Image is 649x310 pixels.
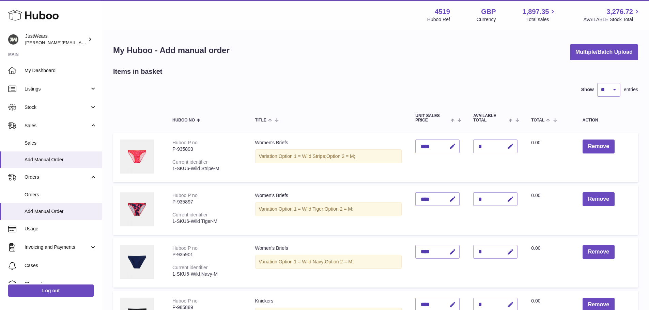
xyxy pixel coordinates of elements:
span: Sales [25,140,97,146]
div: Huboo P no [172,140,198,145]
td: Women's Briefs [248,133,409,182]
span: [PERSON_NAME][EMAIL_ADDRESS][DOMAIN_NAME] [25,40,137,45]
div: P-935893 [172,146,242,152]
button: Remove [583,245,615,259]
a: 1,897.35 Total sales [523,7,557,23]
span: Usage [25,226,97,232]
img: josh@just-wears.com [8,34,18,45]
span: Option 2 = M; [325,206,353,212]
div: 1-SKU6-Wild Navy-M [172,271,242,277]
span: Invoicing and Payments [25,244,90,250]
h1: My Huboo - Add manual order [113,45,230,56]
span: Option 2 = M; [326,153,355,159]
td: Women's Briefs [248,238,409,288]
div: Huboo P no [172,193,198,198]
span: Stock [25,104,90,111]
span: Sales [25,123,90,129]
div: Huboo P no [172,298,198,304]
div: P-935901 [172,251,242,258]
div: Current identifier [172,265,208,270]
span: Listings [25,86,90,92]
img: Women's Briefs [120,192,154,226]
div: Variation: [255,202,402,216]
button: Multiple/Batch Upload [570,44,638,60]
strong: GBP [481,7,496,16]
div: Currency [477,16,496,23]
span: Option 1 = Wild Tiger; [279,206,325,212]
div: Huboo P no [172,245,198,251]
span: Unit Sales Price [415,114,449,123]
span: Add Manual Order [25,208,97,215]
div: Action [583,118,631,123]
div: Current identifier [172,212,208,217]
div: 1-SKU6-Wild Stripe-M [172,165,242,172]
div: Variation: [255,149,402,163]
span: Orders [25,192,97,198]
span: Total [531,118,544,123]
span: entries [624,86,638,93]
span: Channels [25,281,97,287]
span: 0.00 [531,193,540,198]
div: Huboo Ref [427,16,450,23]
span: Cases [25,262,97,269]
button: Remove [583,192,615,206]
img: Women's Briefs [120,140,154,174]
div: P-935897 [172,199,242,205]
button: Remove [583,140,615,153]
a: 3,276.72 AVAILABLE Stock Total [583,7,641,23]
span: 3,276.72 [606,7,633,16]
span: Option 1 = Wild Navy; [279,259,325,264]
div: 1-SKU6-Wild Tiger-M [172,218,242,225]
span: 0.00 [531,140,540,145]
a: Log out [8,284,94,297]
div: JustWears [25,33,87,46]
img: Women's Briefs [120,245,154,279]
span: Option 1 = Wild Stripe; [279,153,326,159]
td: Women's Briefs [248,185,409,235]
span: Total sales [526,16,557,23]
span: AVAILABLE Total [473,114,507,123]
span: Orders [25,174,90,180]
span: Huboo no [172,118,195,123]
div: Variation: [255,255,402,269]
label: Show [581,86,594,93]
span: Add Manual Order [25,157,97,163]
span: My Dashboard [25,67,97,74]
span: 0.00 [531,298,540,304]
span: 0.00 [531,245,540,251]
div: Current identifier [172,159,208,165]
span: AVAILABLE Stock Total [583,16,641,23]
strong: 4519 [435,7,450,16]
span: Option 2 = M; [325,259,353,264]
span: Title [255,118,266,123]
span: 1,897.35 [523,7,549,16]
h2: Items in basket [113,67,163,76]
